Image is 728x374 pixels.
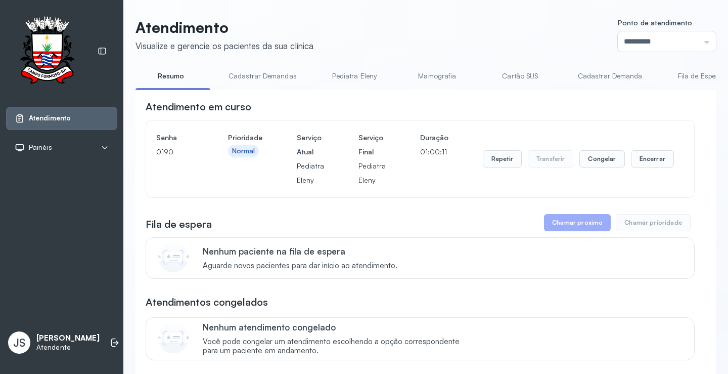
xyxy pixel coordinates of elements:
p: Pediatra Eleny [297,159,324,187]
a: Cadastrar Demandas [218,68,307,85]
button: Chamar prioridade [616,214,691,231]
h3: Atendimentos congelados [146,295,268,309]
h4: Prioridade [228,131,262,145]
button: Encerrar [631,150,674,168]
h4: Duração [420,131,448,145]
h3: Fila de espera [146,217,212,231]
button: Chamar próximo [544,214,611,231]
p: Atendente [36,343,100,352]
button: Repetir [483,150,522,168]
button: Transferir [528,150,574,168]
h3: Atendimento em curso [146,100,251,114]
h4: Serviço Final [358,131,386,159]
img: Imagem de CalloutCard [158,242,189,272]
a: Resumo [135,68,206,85]
p: [PERSON_NAME] [36,334,100,343]
div: Visualize e gerencie os pacientes da sua clínica [135,40,313,51]
a: Atendimento [15,113,109,123]
img: Imagem de CalloutCard [158,323,189,353]
p: Nenhum paciente na fila de espera [203,246,397,257]
h4: Serviço Atual [297,131,324,159]
span: Painéis [29,143,52,152]
button: Congelar [579,150,624,168]
span: Ponto de atendimento [618,18,692,27]
span: Atendimento [29,114,71,122]
a: Cadastrar Demanda [568,68,653,85]
p: 0190 [156,145,194,159]
p: Atendimento [135,18,313,36]
h4: Senha [156,131,194,145]
a: Cartão SUS [485,68,556,85]
p: 01:00:11 [420,145,448,159]
p: Pediatra Eleny [358,159,386,187]
img: Logotipo do estabelecimento [11,16,83,87]
div: Normal [232,147,255,155]
a: Mamografia [402,68,473,85]
span: Aguarde novos pacientes para dar início ao atendimento. [203,261,397,271]
p: Nenhum atendimento congelado [203,322,470,333]
span: Você pode congelar um atendimento escolhendo a opção correspondente para um paciente em andamento. [203,337,470,356]
a: Pediatra Eleny [319,68,390,85]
